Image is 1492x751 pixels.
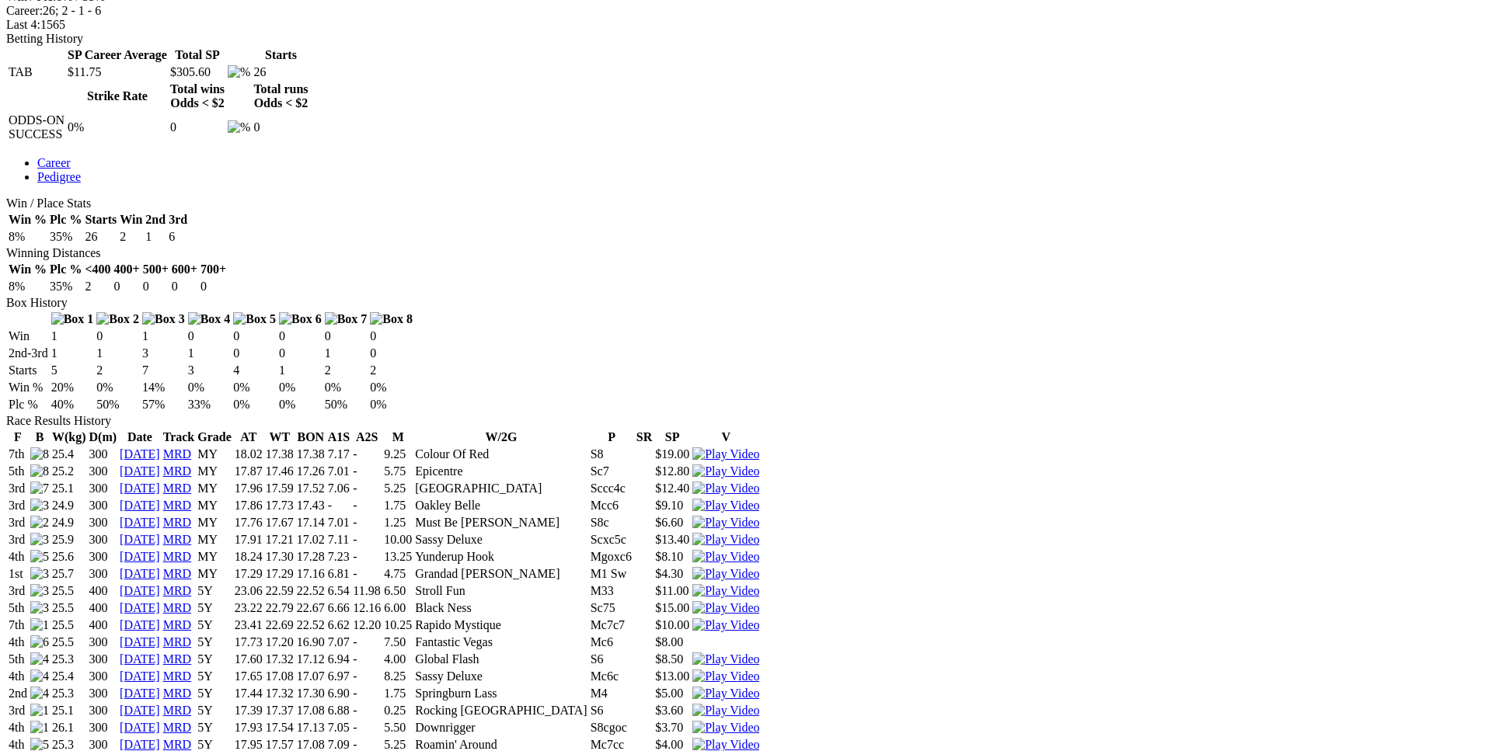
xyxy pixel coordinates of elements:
[324,346,368,361] td: 1
[692,601,759,615] img: Play Video
[692,516,759,529] a: View replay
[265,549,295,565] td: 17.30
[120,516,160,529] a: [DATE]
[692,721,759,734] a: View replay
[278,346,322,361] td: 0
[169,64,225,80] td: $305.60
[590,447,634,462] td: S8
[234,515,263,530] td: 17.76
[265,429,295,445] th: WT
[253,47,309,63] th: Starts
[8,397,49,412] td: Plc %
[692,499,759,513] img: Play Video
[414,464,587,479] td: Epicentre
[51,346,95,361] td: 1
[692,687,759,701] img: Play Video
[8,532,28,548] td: 3rd
[30,704,49,718] img: 1
[84,262,111,277] th: <400
[120,669,160,683] a: [DATE]
[30,618,49,632] img: 1
[163,584,191,597] a: MRD
[163,499,191,512] a: MRD
[200,262,227,277] th: 700+
[692,584,759,598] img: Play Video
[163,516,191,529] a: MRD
[120,618,160,631] a: [DATE]
[265,447,295,462] td: 17.38
[30,584,49,598] img: 3
[163,482,191,495] a: MRD
[51,515,87,530] td: 24.9
[84,212,117,228] th: Starts
[163,550,191,563] a: MRD
[51,312,94,326] img: Box 1
[234,549,263,565] td: 18.24
[37,170,81,183] a: Pedigree
[232,363,277,378] td: 4
[120,601,160,614] a: [DATE]
[278,329,322,344] td: 0
[692,567,759,580] a: View replay
[163,704,191,717] a: MRD
[49,262,82,277] th: Plc %
[89,498,118,513] td: 300
[197,464,232,479] td: MY
[296,481,326,496] td: 17.52
[119,429,161,445] th: Date
[30,447,49,461] img: 8
[187,380,232,395] td: 0%
[51,380,95,395] td: 20%
[187,346,232,361] td: 1
[113,279,141,294] td: 0
[265,498,295,513] td: 17.73
[265,532,295,548] td: 17.21
[30,635,49,649] img: 6
[234,532,263,548] td: 17.91
[692,584,759,597] a: View replay
[49,279,82,294] td: 35%
[654,532,690,548] td: $13.40
[383,447,413,462] td: 9.25
[692,464,759,478] img: Play Video
[188,312,231,326] img: Box 4
[145,212,166,228] th: 2nd
[51,498,87,513] td: 24.9
[187,329,232,344] td: 0
[692,533,759,546] a: View replay
[228,65,250,79] img: %
[414,481,587,496] td: [GEOGRAPHIC_DATA]
[67,47,168,63] th: SP Career Average
[590,429,634,445] th: P
[169,113,225,142] td: 0
[692,652,759,666] a: View replay
[590,498,634,513] td: Mcc6
[296,549,326,565] td: 17.28
[168,212,188,228] th: 3rd
[232,380,277,395] td: 0%
[325,312,368,326] img: Box 7
[324,397,368,412] td: 50%
[692,447,759,461] a: View replay
[278,397,322,412] td: 0%
[296,429,326,445] th: BON
[414,515,587,530] td: Must Be [PERSON_NAME]
[383,498,413,513] td: 1.75
[233,312,276,326] img: Box 5
[51,447,87,462] td: 25.4
[278,363,322,378] td: 1
[67,113,168,142] td: 0%
[692,669,759,683] img: Play Video
[8,229,47,245] td: 8%
[89,532,118,548] td: 300
[119,212,143,228] th: Win
[163,533,191,546] a: MRD
[163,669,191,683] a: MRD
[692,464,759,478] a: View replay
[327,498,350,513] td: -
[370,312,413,326] img: Box 8
[352,515,382,530] td: -
[654,429,690,445] th: SP
[414,532,587,548] td: Sassy Deluxe
[234,447,263,462] td: 18.02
